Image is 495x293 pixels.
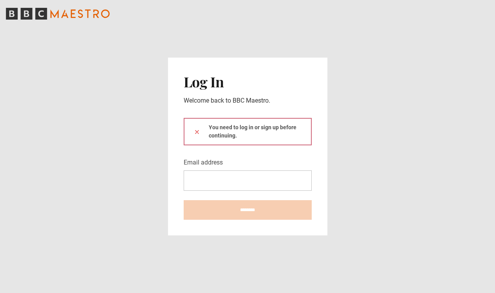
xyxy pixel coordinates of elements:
[184,73,312,90] h2: Log In
[6,8,110,20] svg: BBC Maestro
[184,96,312,105] p: Welcome back to BBC Maestro.
[184,158,223,167] label: Email address
[184,118,312,145] div: You need to log in or sign up before continuing.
